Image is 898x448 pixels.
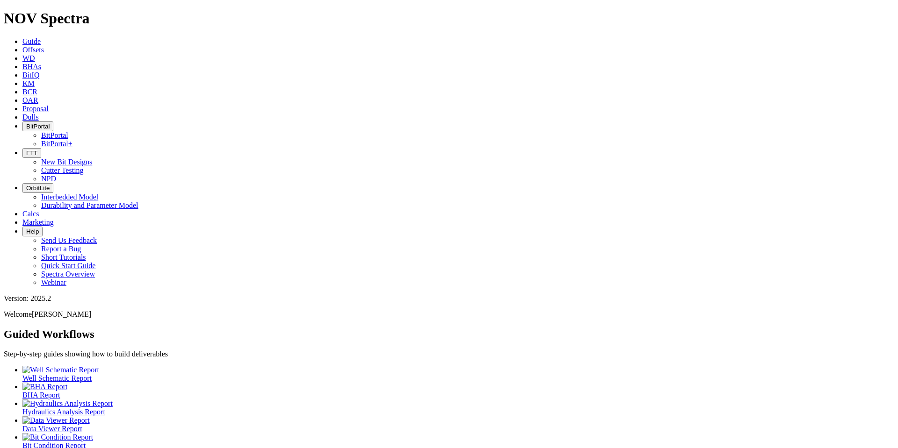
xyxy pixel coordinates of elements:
a: BitPortal+ [41,140,72,148]
a: BHA Report BHA Report [22,383,894,399]
span: Hydraulics Analysis Report [22,408,105,416]
button: FTT [22,148,41,158]
a: Spectra Overview [41,270,95,278]
a: Dulls [22,113,39,121]
a: Guide [22,37,41,45]
a: Hydraulics Analysis Report Hydraulics Analysis Report [22,399,894,416]
a: Well Schematic Report Well Schematic Report [22,366,894,382]
a: BitPortal [41,131,68,139]
a: Offsets [22,46,44,54]
a: Proposal [22,105,49,113]
a: New Bit Designs [41,158,92,166]
div: Version: 2025.2 [4,294,894,303]
a: BHAs [22,63,41,71]
a: OAR [22,96,38,104]
a: Short Tutorials [41,253,86,261]
img: Data Viewer Report [22,416,90,425]
a: Calcs [22,210,39,218]
a: Report a Bug [41,245,81,253]
a: WD [22,54,35,62]
button: OrbitLite [22,183,53,193]
span: Well Schematic Report [22,374,92,382]
a: Quick Start Guide [41,262,95,270]
span: FTT [26,149,37,156]
h2: Guided Workflows [4,328,894,341]
button: BitPortal [22,121,53,131]
a: Send Us Feedback [41,236,97,244]
span: BHA Report [22,391,60,399]
p: Step-by-step guides showing how to build deliverables [4,350,894,358]
a: NPD [41,175,56,183]
a: Cutter Testing [41,166,84,174]
h1: NOV Spectra [4,10,894,27]
a: Data Viewer Report Data Viewer Report [22,416,894,433]
span: Data Viewer Report [22,425,82,433]
img: Hydraulics Analysis Report [22,399,113,408]
img: Well Schematic Report [22,366,99,374]
span: BitPortal [26,123,50,130]
span: OrbitLite [26,185,50,192]
span: [PERSON_NAME] [32,310,91,318]
a: KM [22,79,35,87]
a: Durability and Parameter Model [41,201,138,209]
a: BitIQ [22,71,39,79]
span: Help [26,228,39,235]
a: Marketing [22,218,54,226]
img: BHA Report [22,383,67,391]
img: Bit Condition Report [22,433,93,441]
p: Welcome [4,310,894,319]
a: Interbedded Model [41,193,98,201]
button: Help [22,227,43,236]
a: BCR [22,88,37,96]
a: Webinar [41,278,66,286]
